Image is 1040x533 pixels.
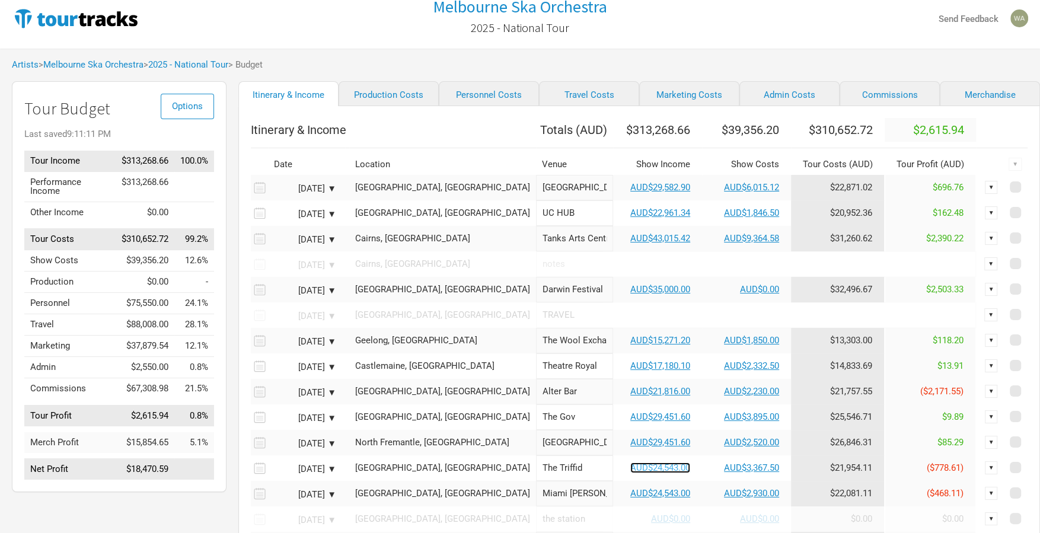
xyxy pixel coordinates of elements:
td: Other Income as % of Tour Income [174,202,214,223]
a: AUD$15,271.20 [630,335,690,346]
input: the station [536,506,613,532]
div: [DATE] ▼ [271,210,336,219]
td: Tour Cost allocation from Production, Personnel, Travel, Marketing, Admin & Commissions [791,200,885,226]
div: [DATE] ▼ [271,465,336,474]
a: AUD$29,451.60 [630,437,690,448]
th: $310,652.72 [791,118,885,142]
td: Travel as % of Tour Income [174,314,214,336]
div: ▼ [985,283,998,296]
th: Date [268,154,345,175]
a: AUD$21,816.00 [630,386,690,397]
input: Port Beach Brewery [536,430,613,455]
input: notes [536,251,976,277]
div: [DATE] ▼ [271,337,336,346]
td: Production as % of Tour Income [174,272,214,293]
div: Cairns, Australia [355,260,530,269]
th: Totals ( AUD ) [536,118,613,142]
td: Performance Income as % of Tour Income [174,171,214,202]
div: Geelong, Australia [355,336,530,345]
td: Tour Cost allocation from Production, Personnel, Travel, Marketing, Admin & Commissions [791,379,885,404]
div: [DATE] ▼ [271,439,336,448]
input: Tanks Arts Centre [536,226,613,251]
td: Tour Profit [24,405,116,426]
a: AUD$29,451.60 [630,411,690,422]
a: AUD$0.00 [740,284,779,295]
th: Venue [536,154,613,175]
div: ▼ [985,206,998,219]
div: [DATE] ▼ [271,516,336,525]
td: $15,854.65 [116,432,174,453]
td: Tour Cost allocation from Production, Personnel, Travel, Marketing, Admin & Commissions [791,404,885,430]
td: $313,268.66 [116,171,174,202]
td: Commissions as % of Tour Income [174,378,214,400]
td: $310,652.72 [116,229,174,250]
button: Options [161,94,214,119]
div: ▼ [985,181,998,194]
div: [DATE] ▼ [271,490,336,499]
span: > Budget [228,60,263,69]
input: Darwin Festival [536,277,613,302]
span: $162.48 [933,208,964,218]
th: Show Income [613,154,702,175]
span: Options [172,101,203,111]
th: $313,268.66 [613,118,702,142]
td: $88,008.00 [116,314,174,336]
td: Marketing as % of Tour Income [174,336,214,357]
a: AUD$35,000.00 [630,284,690,295]
div: Sydney, Australia [355,183,530,192]
td: Net Profit as % of Tour Income [174,459,214,480]
div: [DATE] ▼ [271,312,336,321]
input: UC HUB [536,200,613,226]
th: Location [349,154,536,175]
td: Tour Costs as % of Tour Income [174,229,214,250]
td: Personnel [24,293,116,314]
a: AUD$2,230.00 [724,386,779,397]
a: AUD$24,543.00 [630,462,690,473]
td: $67,308.98 [116,378,174,400]
td: $0.00 [116,272,174,293]
a: AUD$22,961.34 [630,208,690,218]
td: Travel [24,314,116,336]
div: ▼ [985,232,998,245]
div: ▼ [984,257,997,270]
div: Cairns, Australia [355,234,530,243]
div: Adelaide, Australia [355,413,530,422]
img: Wally [1010,9,1028,27]
div: [DATE] ▼ [271,235,336,244]
div: ▼ [985,410,998,423]
td: Show Costs as % of Tour Income [174,250,214,272]
span: $2,503.33 [926,284,964,295]
td: Tour Income as % of Tour Income [174,151,214,172]
td: $2,550.00 [116,357,174,378]
span: ($2,171.55) [920,386,964,397]
th: $39,356.20 [702,118,791,142]
div: ▼ [985,461,998,474]
div: ▼ [1009,158,1022,171]
td: $75,550.00 [116,293,174,314]
td: Tour Cost allocation from Production, Personnel, Travel, Marketing, Admin & Commissions [791,328,885,353]
td: Admin as % of Tour Income [174,357,214,378]
input: Liberty Hall [536,175,613,200]
td: Tour Cost allocation from Production, Personnel, Travel, Marketing, Admin & Commissions [791,506,885,532]
a: AUD$0.00 [651,513,690,524]
div: [DATE] ▼ [271,261,336,270]
a: Production Costs [339,81,439,106]
td: $313,268.66 [116,151,174,172]
td: Net Profit [24,459,116,480]
span: $2,615.94 [913,123,964,137]
input: The Wool Exchange [536,328,613,353]
td: Tour Income [24,151,116,172]
a: Marketing Costs [639,81,739,106]
div: ▼ [984,308,997,321]
td: Tour Cost allocation from Production, Personnel, Travel, Marketing, Admin & Commissions [791,481,885,506]
th: Show Costs [702,154,791,175]
td: Marketing [24,336,116,357]
a: AUD$3,895.00 [724,411,779,422]
input: TRAVEL [536,302,976,328]
td: Personnel as % of Tour Income [174,293,214,314]
input: The Triffid [536,455,613,481]
div: Gold Coast, Australia [355,489,530,498]
a: Melbourne Ska Orchestra [43,59,143,70]
a: AUD$43,015.42 [630,233,690,244]
td: $37,879.54 [116,336,174,357]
